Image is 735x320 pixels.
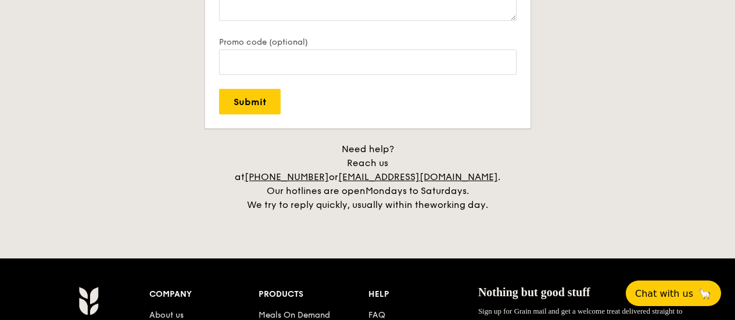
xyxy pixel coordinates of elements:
[626,281,721,306] button: Chat with us🦙
[478,286,590,299] span: Nothing but good stuff
[338,171,498,182] a: [EMAIL_ADDRESS][DOMAIN_NAME]
[635,288,693,299] span: Chat with us
[223,142,513,212] div: Need help? Reach us at or . Our hotlines are open We try to reply quickly, usually within the
[259,286,368,303] div: Products
[368,286,478,303] div: Help
[430,199,488,210] span: working day.
[245,171,329,182] a: [PHONE_NUMBER]
[78,286,99,315] img: AYc88T3wAAAABJRU5ErkJggg==
[259,310,330,320] a: Meals On Demand
[368,310,385,320] a: FAQ
[149,286,259,303] div: Company
[149,310,184,320] a: About us
[698,287,712,300] span: 🦙
[219,37,517,47] label: Promo code (optional)
[365,185,469,196] span: Mondays to Saturdays.
[219,89,281,114] input: Submit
